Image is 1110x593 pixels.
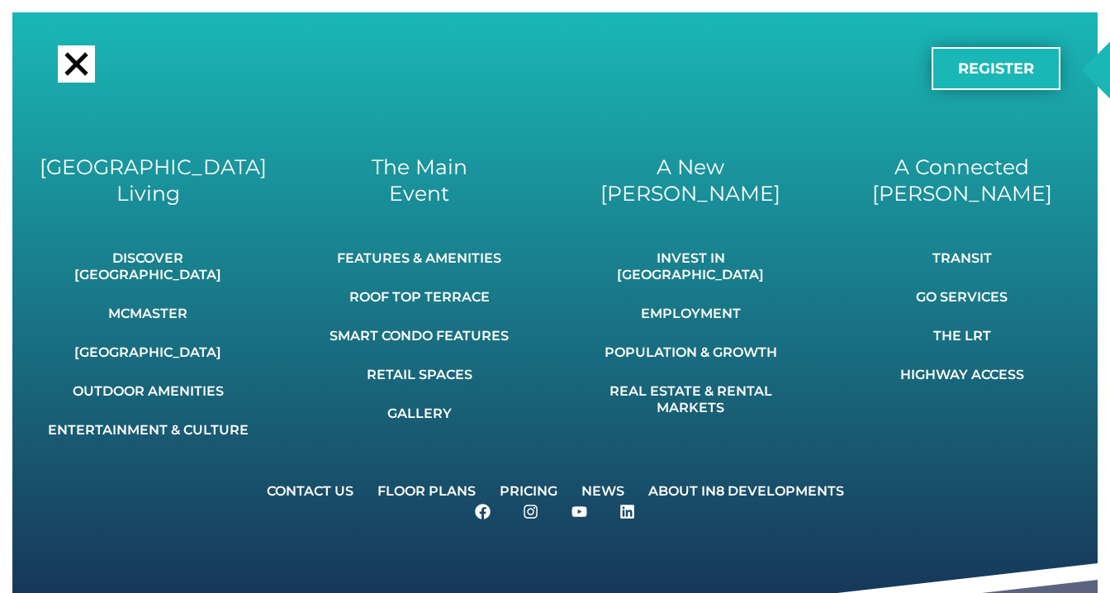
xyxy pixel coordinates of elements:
a: Outdoor Amenities [40,373,257,410]
span: Register [958,61,1034,76]
a: Retail Spaces [330,357,509,393]
a: Contact Us [256,473,364,510]
a: [GEOGRAPHIC_DATA] [40,334,257,371]
a: Pricing [489,473,568,510]
a: Discover [GEOGRAPHIC_DATA] [40,240,257,293]
a: The LRT [900,318,1024,354]
h2: [GEOGRAPHIC_DATA] Living [40,154,257,207]
a: Employment [582,296,799,332]
a: Invest In [GEOGRAPHIC_DATA] [582,240,799,293]
nav: Menu [256,473,855,510]
a: Gallery [330,396,509,432]
h2: A Connected [PERSON_NAME] [853,154,1070,207]
a: Smart Condo Features [330,318,509,354]
a: Transit [900,240,1024,277]
a: Features & Amenities [330,240,509,277]
h2: A New [PERSON_NAME] [582,154,799,207]
nav: Menu [900,240,1024,393]
h2: The Main Event [311,154,528,207]
a: News [571,473,635,510]
a: Register [932,47,1060,90]
a: Entertainment & Culture [40,412,257,448]
a: Roof Top Terrace [330,279,509,315]
a: Highway Access [900,357,1024,393]
a: Real Estate & Rental Markets [582,373,799,426]
nav: Menu [40,240,257,448]
a: About IN8 Developments [638,473,855,510]
a: Floor Plans [367,473,486,510]
a: McMaster [40,296,257,332]
nav: Menu [330,240,509,432]
a: GO Services [900,279,1024,315]
a: Population & Growth [582,334,799,371]
nav: Menu [582,240,799,426]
